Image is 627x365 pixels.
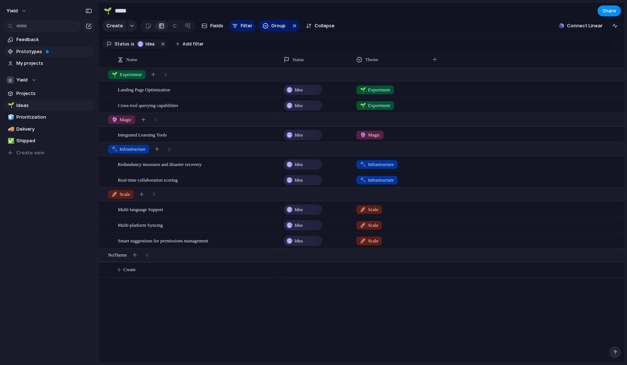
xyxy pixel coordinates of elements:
span: 🚀 [360,222,366,228]
a: 🚚Delivery [4,124,95,135]
span: 🔨 [360,177,366,183]
a: Feedback [4,34,95,45]
div: 🌱 [8,101,13,110]
button: is [129,40,136,48]
span: Experiment [360,86,390,94]
span: 1 [154,116,157,123]
span: 🌱 [112,72,117,77]
span: Magic [112,116,132,123]
span: Name [126,56,137,63]
span: Infrastructure [360,176,394,184]
span: Infrastructure [112,146,145,153]
button: 🧊 [7,114,14,121]
span: Ideas [16,102,92,109]
span: Projects [16,90,92,97]
div: ✅ [8,137,13,145]
button: 🌱 [102,5,113,17]
span: Theme [365,56,378,63]
span: 🔮 [112,117,117,122]
div: 🚚 [8,125,13,133]
button: Add filter [171,39,208,49]
span: Idea [145,41,156,47]
span: 🚀 [112,191,117,197]
span: Fields [210,22,223,29]
button: 🌱 [7,102,14,109]
span: Real-time collaboration scoring [118,175,178,184]
a: My projects [4,58,95,69]
button: 🚚 [7,126,14,133]
span: is [131,41,135,47]
button: Yield [3,5,31,17]
button: Filter [229,20,255,32]
button: ✅ [7,137,14,144]
span: Create [107,22,123,29]
span: Filter [241,22,252,29]
span: 2 [168,146,171,153]
span: Integrated Learning Tools [118,130,167,139]
span: Add filter [183,41,204,47]
span: 🔨 [360,162,366,167]
span: Cross-tool querying capabilities [118,101,178,109]
span: 2 [164,71,167,78]
span: Magic [360,131,380,139]
span: Idea [295,206,303,213]
span: 🌱 [360,103,366,108]
span: 🚀 [360,238,366,243]
span: Yield [16,76,28,84]
span: Collapse [315,22,335,29]
span: Experiment [112,71,142,78]
span: 🔮 [360,132,366,138]
button: Share [598,5,621,16]
span: Delivery [16,126,92,133]
span: Idea [295,131,303,139]
span: Smart suggestions for permissions management [118,236,208,245]
span: 3 [152,191,155,198]
span: Scale [360,237,378,245]
button: Collapse [303,20,338,32]
a: 🌱Ideas [4,100,95,111]
span: Landing Page Optimization [118,85,170,94]
span: Idea [295,176,303,184]
span: Idea [295,222,303,229]
button: Yield [4,75,95,86]
button: Fields [199,20,226,32]
div: 🌱 [104,6,112,16]
span: Multi-language Support [118,205,163,213]
div: 🧊 [8,113,13,122]
span: Idea [295,237,303,245]
span: 🔨 [112,146,117,152]
a: ✅Shipped [4,135,95,146]
span: Create view [16,149,44,156]
span: Multi-platform Syncing [118,221,163,229]
span: Share [602,7,616,15]
span: 🌱 [360,87,366,92]
span: Create [123,266,136,273]
span: Redundancy measures and disaster recovery [118,160,201,168]
span: Group [271,22,285,29]
span: 🚀 [360,207,366,212]
button: Create view [4,147,95,158]
button: Create [102,20,127,32]
a: Prototypes [4,46,95,57]
button: Group [258,20,289,32]
span: Prototypes [16,48,92,55]
span: Shipped [16,137,92,144]
span: My projects [16,60,92,67]
span: Experiment [360,102,390,109]
a: 🧊Prioritization [4,112,95,123]
span: Yield [7,7,18,15]
span: Idea [295,161,303,168]
span: Scale [360,206,378,213]
span: Status [115,41,129,47]
span: No Theme [108,251,127,259]
span: 0 [146,251,148,259]
button: Idea [135,40,158,48]
span: Scale [112,191,130,198]
span: Infrastructure [360,161,394,168]
span: Idea [295,86,303,94]
span: Prioritization [16,114,92,121]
